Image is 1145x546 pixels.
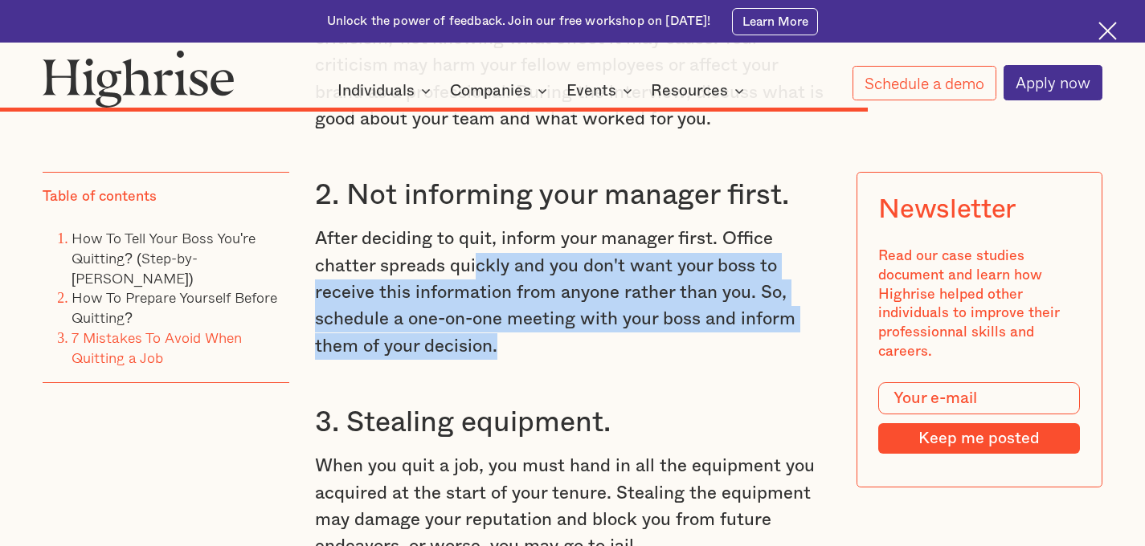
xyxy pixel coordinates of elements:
[315,405,829,441] h3: 3. Stealing equipment.
[853,66,996,100] a: Schedule a demo
[566,81,616,100] div: Events
[315,177,829,214] h3: 2. Not informing your manager first.
[337,81,415,100] div: Individuals
[43,187,157,206] div: Table of contents
[878,247,1080,361] div: Read our case studies document and learn how Highrise helped other individuals to improve their p...
[450,81,531,100] div: Companies
[327,13,711,30] div: Unlock the power of feedback. Join our free workshop on [DATE]!
[878,194,1016,225] div: Newsletter
[1098,22,1117,40] img: Cross icon
[72,286,277,328] a: How To Prepare Yourself Before Quitting?
[450,81,552,100] div: Companies
[72,326,242,369] a: 7 Mistakes To Avoid When Quitting a Job
[732,8,818,35] a: Learn More
[1004,65,1102,100] a: Apply now
[566,81,637,100] div: Events
[878,382,1080,454] form: Modal Form
[315,226,829,360] p: After deciding to quit, inform your manager first. Office chatter spreads quickly and you don't w...
[72,226,256,288] a: How To Tell Your Boss You're Quitting? (Step-by-[PERSON_NAME])
[878,423,1080,453] input: Keep me posted
[651,81,749,100] div: Resources
[878,382,1080,414] input: Your e-mail
[337,81,436,100] div: Individuals
[651,81,728,100] div: Resources
[43,50,234,108] img: Highrise logo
